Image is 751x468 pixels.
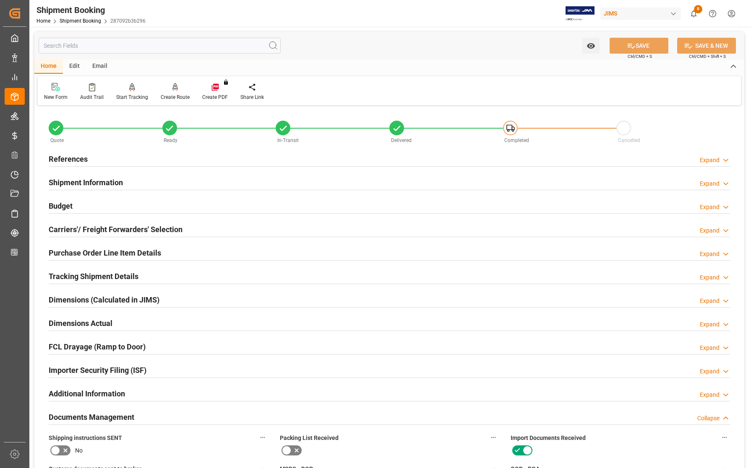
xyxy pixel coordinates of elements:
span: Quote [50,137,64,143]
div: Share Link [240,93,264,101]
h2: Carriers'/ Freight Forwarders' Selection [49,224,183,235]
button: SAVE [610,38,668,54]
div: Collapse [697,414,720,423]
span: Delivered [391,137,412,143]
h2: Dimensions Actual [49,318,112,329]
div: Expand [700,273,720,282]
button: JIMS [600,5,684,21]
h2: Documents Management [49,411,134,423]
h2: Budget [49,200,73,212]
a: Shipment Booking [60,18,101,24]
span: Packing List Received [280,434,339,442]
button: Packing List Received [488,432,499,443]
div: Expand [700,250,720,259]
input: Search Fields [39,38,281,54]
div: JIMS [600,8,681,20]
div: Create Route [161,93,190,101]
div: Expand [700,156,720,165]
button: show 8 new notifications [684,4,703,23]
div: Expand [700,203,720,212]
span: Ctrl/CMD + Shift + S [689,53,726,59]
button: Import Documents Received [719,432,730,443]
span: No [75,446,83,455]
div: Expand [700,179,720,188]
img: Exertis%20JAM%20-%20Email%20Logo.jpg_1722504956.jpg [566,6,595,21]
div: Expand [700,390,720,399]
h2: Dimensions (Calculated in JIMS) [49,294,159,305]
span: Import Documents Received [511,434,586,442]
h2: FCL Drayage (Ramp to Door) [49,341,146,352]
div: Email [86,59,114,74]
div: Expand [700,297,720,305]
h2: Purchase Order Line Item Details [49,247,161,259]
div: Expand [700,320,720,329]
h2: Additional Information [49,388,125,399]
span: Ready [164,137,177,143]
div: Expand [700,226,720,235]
span: Shipping instructions SENT [49,434,122,442]
span: Completed [504,137,529,143]
span: Cancelled [618,137,640,143]
h2: Shipment Information [49,177,123,188]
button: Help Center [703,4,722,23]
button: open menu [582,38,600,54]
div: Expand [700,344,720,352]
h2: Importer Security Filing (ISF) [49,365,146,376]
div: Start Tracking [116,93,148,101]
button: SAVE & NEW [677,38,736,54]
div: Home [34,59,63,74]
div: New Form [44,93,68,101]
div: Audit Trail [80,93,104,101]
button: Shipping instructions SENT [257,432,268,443]
h2: References [49,153,88,165]
span: 8 [694,5,702,13]
div: Shipment Booking [37,4,146,16]
div: Edit [63,59,86,74]
h2: Tracking Shipment Details [49,271,138,282]
span: In-Transit [277,137,299,143]
div: Expand [700,367,720,376]
span: Ctrl/CMD + S [628,53,652,59]
a: Home [37,18,50,24]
